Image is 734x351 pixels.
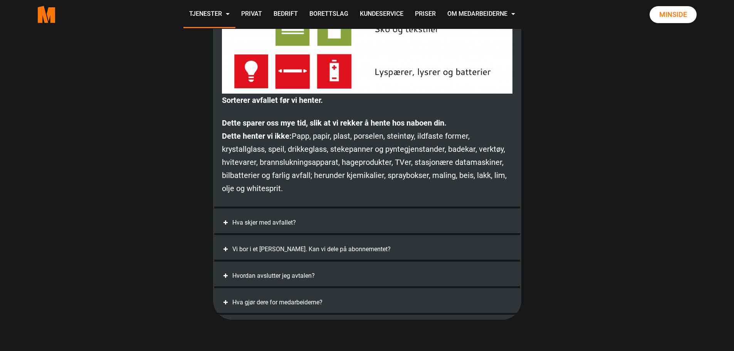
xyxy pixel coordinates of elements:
a: Tjenester [183,1,235,28]
a: Borettslag [304,1,354,28]
strong: Dette henter vi ikke: [222,131,292,141]
a: Minside [650,6,697,23]
strong: Sorterer avfallet før vi henter. [222,96,323,105]
div: Hvordan avslutter jeg avtalen? [222,269,512,282]
div: Hva skjer med avfallet? [222,216,512,229]
a: Privat [235,1,268,28]
p: Papp, papir, plast, porselen, steintøy, ildfaste former, krystallglass, speil, drikkeglass, steke... [222,116,512,195]
div: Vi bor i et [PERSON_NAME]. Kan vi dele på abonnementet? [222,243,512,256]
a: Om Medarbeiderne [442,1,521,28]
a: Bedrift [268,1,304,28]
a: Priser [409,1,442,28]
div: Hva gjør dere for medarbeiderne? [222,296,512,309]
a: Kundeservice [354,1,409,28]
strong: Dette sparer oss mye tid, slik at vi rekker å hente hos naboen din. [222,118,447,128]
